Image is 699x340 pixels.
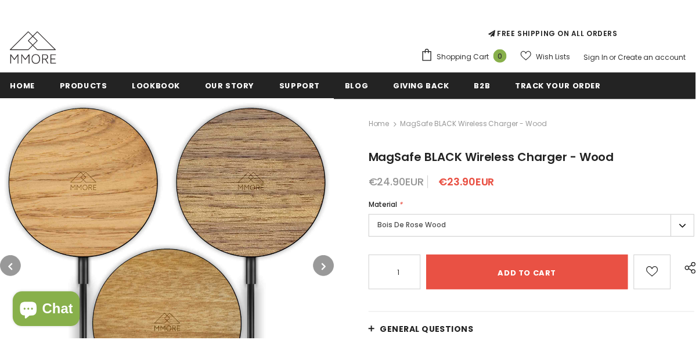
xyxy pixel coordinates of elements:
span: support [280,81,322,92]
span: €24.90EUR [370,175,426,189]
span: €23.90EUR [441,175,497,189]
a: Products [60,73,107,99]
span: Products [60,81,107,92]
span: Home [10,81,35,92]
span: 0 [496,49,509,63]
span: Material [370,201,399,210]
span: General Questions [382,325,476,337]
a: Track your order [518,73,604,99]
a: Lookbook [132,73,181,99]
a: Our Story [206,73,256,99]
img: MMORE Cases [10,31,56,64]
span: Track your order [518,81,604,92]
span: Wish Lists [539,51,573,63]
span: Our Story [206,81,256,92]
span: MagSafe BLACK Wireless Charger - Wood [402,117,550,131]
a: Home [370,117,391,131]
span: B2B [477,81,493,92]
span: Shopping Cart [439,51,491,63]
a: Home [10,73,35,99]
span: Blog [347,81,370,92]
span: or [612,52,619,62]
inbox-online-store-chat: Shopify online store chat [9,293,84,331]
input: Add to cart [428,256,631,291]
a: Giving back [395,73,452,99]
a: Blog [347,73,370,99]
span: Giving back [395,81,452,92]
a: Create an account [621,52,689,62]
a: support [280,73,322,99]
a: Sign In [586,52,611,62]
label: Bois De Rose Wood [370,215,698,238]
a: Shopping Cart 0 [423,48,515,66]
a: Wish Lists [523,46,573,67]
a: B2B [477,73,493,99]
span: Lookbook [132,81,181,92]
span: MagSafe BLACK Wireless Charger - Wood [370,149,617,166]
